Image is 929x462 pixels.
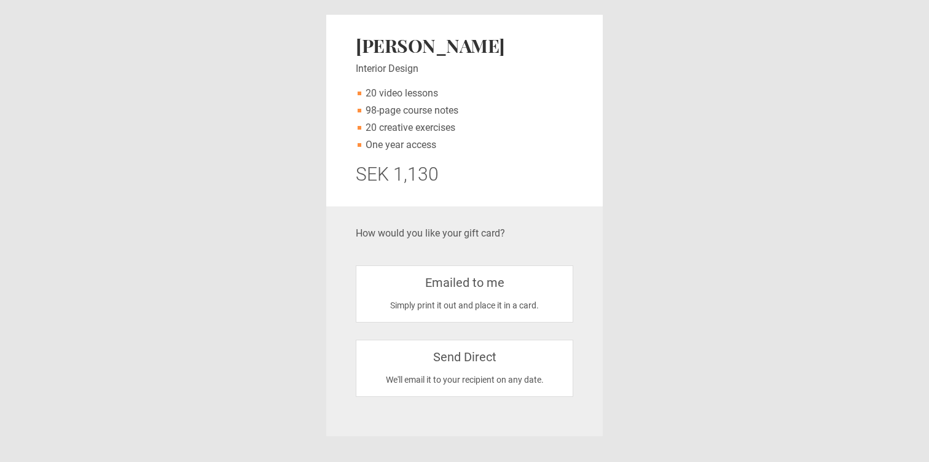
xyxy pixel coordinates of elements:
li: 20 video lessons [356,86,573,101]
p: Interior Design [356,61,573,76]
div: SEK 1,130 [356,162,573,186]
li: 20 creative exercises [356,120,573,135]
h3: [PERSON_NAME] [356,34,573,57]
div: We'll email it to your recipient on any date. [366,374,563,386]
div: Simply print it out and place it in a card. [366,299,563,312]
li: 98-page course notes [356,103,573,118]
p: How would you like your gift card? [356,226,573,241]
div: Emailed to me [366,273,563,292]
div: Send Direct [366,348,563,366]
li: One year access [356,138,573,152]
